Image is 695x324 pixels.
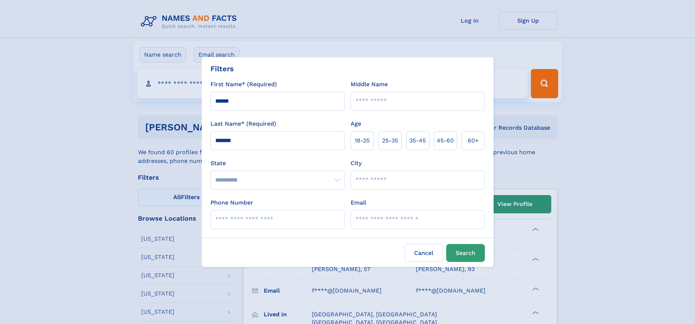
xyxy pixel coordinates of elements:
[211,198,253,207] label: Phone Number
[382,136,398,145] span: 25‑35
[446,244,485,262] button: Search
[351,119,361,128] label: Age
[211,159,345,168] label: State
[409,136,426,145] span: 35‑45
[437,136,454,145] span: 45‑60
[211,119,276,128] label: Last Name* (Required)
[351,159,362,168] label: City
[211,63,234,74] div: Filters
[468,136,479,145] span: 60+
[355,136,370,145] span: 18‑25
[405,244,443,262] label: Cancel
[211,80,277,89] label: First Name* (Required)
[351,198,366,207] label: Email
[351,80,388,89] label: Middle Name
